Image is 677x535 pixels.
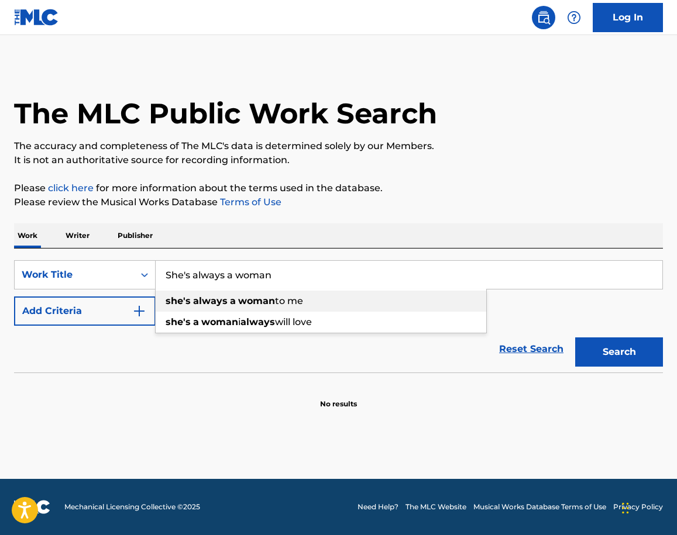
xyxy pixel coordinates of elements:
strong: she's [166,316,191,327]
span: to me [275,295,303,306]
p: Publisher [114,223,156,248]
h1: The MLC Public Work Search [14,96,437,131]
a: Privacy Policy [613,502,663,512]
img: logo [14,500,50,514]
div: Drag [622,491,629,526]
div: Work Title [22,268,127,282]
img: search [537,11,551,25]
p: Please review the Musical Works Database [14,195,663,209]
p: Work [14,223,41,248]
img: help [567,11,581,25]
img: 9d2ae6d4665cec9f34b9.svg [132,304,146,318]
p: The accuracy and completeness of The MLC's data is determined solely by our Members. [14,139,663,153]
div: Help [562,6,586,29]
button: Add Criteria [14,296,156,326]
a: Need Help? [358,502,398,512]
strong: woman [238,295,275,306]
strong: a [193,316,199,327]
span: i [238,316,240,327]
strong: always [193,295,228,306]
strong: woman [201,316,238,327]
a: Log In [593,3,663,32]
a: Reset Search [493,336,569,362]
a: Terms of Use [218,196,281,208]
p: Writer [62,223,93,248]
a: click here [48,182,94,194]
span: will love [275,316,312,327]
a: The MLC Website [405,502,466,512]
button: Search [575,337,663,367]
img: MLC Logo [14,9,59,26]
strong: she's [166,295,191,306]
strong: always [240,316,275,327]
span: Mechanical Licensing Collective © 2025 [64,502,200,512]
a: Public Search [532,6,555,29]
p: No results [320,385,357,409]
p: Please for more information about the terms used in the database. [14,181,663,195]
a: Musical Works Database Terms of Use [473,502,606,512]
p: It is not an authoritative source for recording information. [14,153,663,167]
iframe: Chat Widget [618,479,677,535]
strong: a [230,295,236,306]
form: Search Form [14,260,663,372]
